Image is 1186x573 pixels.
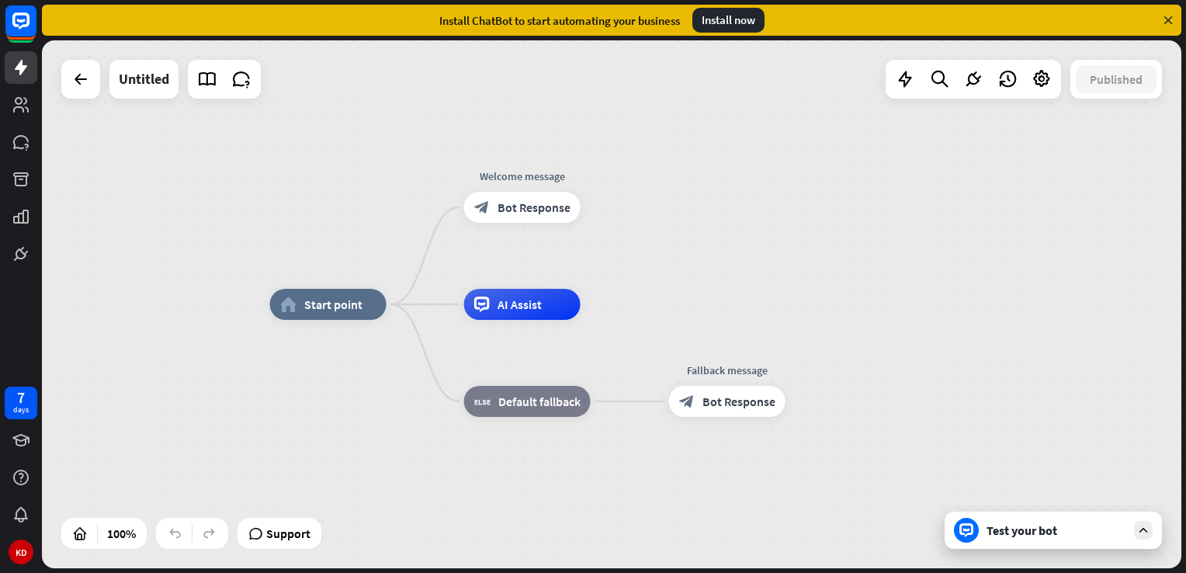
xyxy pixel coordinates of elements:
i: block_bot_response [679,394,695,409]
span: Start point [304,297,362,312]
div: Welcome message [453,168,592,184]
div: 100% [102,521,140,546]
i: block_bot_response [474,200,490,215]
i: block_fallback [474,394,491,409]
span: Default fallback [498,394,581,409]
div: 7 [17,391,25,405]
span: AI Assist [498,297,542,312]
a: 7 days [5,387,37,419]
span: Bot Response [702,394,775,409]
div: days [13,405,29,415]
button: Open LiveChat chat widget [12,6,59,53]
div: Test your bot [987,523,1126,538]
div: KD [9,540,33,564]
div: Install ChatBot to start automating your business [439,13,680,28]
div: Fallback message [657,363,797,378]
span: Bot Response [498,200,570,215]
i: home_2 [280,297,296,312]
span: Support [266,521,310,546]
div: Untitled [119,60,169,99]
div: Install now [692,8,765,33]
button: Published [1076,65,1157,93]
